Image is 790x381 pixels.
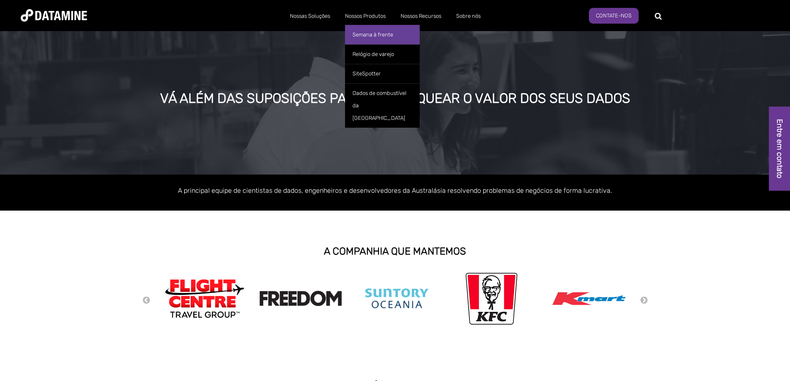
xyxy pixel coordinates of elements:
img: Centro de Voo [163,277,246,320]
img: Mineração de dados [21,9,87,22]
font: Relógio de varejo [352,51,394,57]
font: Entre em contato [775,119,784,178]
font: Contate-nos [596,12,632,19]
font: Semana à frente [352,32,393,38]
font: Dados de combustível da [GEOGRAPHIC_DATA] [352,90,408,121]
font: Nossos Produtos [345,13,386,19]
img: KFC [465,271,518,326]
font: Nossos Recursos [401,13,441,19]
font: VÁ ALÉM DAS SUPOSIÇÕES PARA DESBLOQUEAR O VALOR DOS SEUS DADOS [160,90,630,106]
font: SiteSpotter [352,70,381,77]
font: A principal equipe de cientistas de dados, engenheiros e desenvolvedores da Australásia resolvend... [178,187,612,194]
a: Entre em contato [769,107,790,191]
font: Sobre nós [456,13,481,19]
font: A COMPANHIA QUE MANTEMOS [324,245,466,257]
font: Nossas Soluções [290,13,330,19]
img: Logotipo do Kmart [548,274,631,323]
button: Anterior [142,296,151,305]
img: Logotipo da Freedom [259,291,342,306]
img: Suntory Oceania [355,275,438,322]
button: Próximo [640,296,648,305]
